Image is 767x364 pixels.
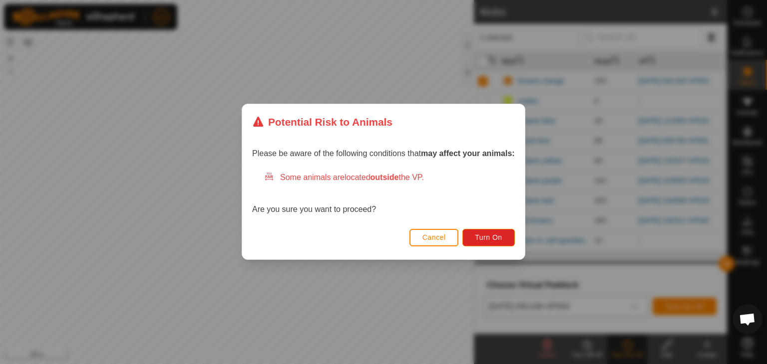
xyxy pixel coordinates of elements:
[463,229,515,246] button: Turn On
[345,174,424,182] span: located the VP.
[422,234,446,242] span: Cancel
[252,114,392,130] div: Potential Risk to Animals
[371,174,399,182] strong: outside
[421,150,515,158] strong: may affect your animals:
[733,304,763,334] div: Open chat
[409,229,459,246] button: Cancel
[475,234,502,242] span: Turn On
[252,172,515,216] div: Are you sure you want to proceed?
[264,172,515,184] div: Some animals are
[252,150,515,158] span: Please be aware of the following conditions that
